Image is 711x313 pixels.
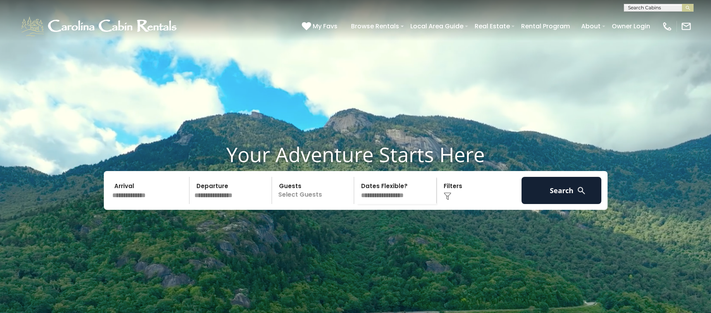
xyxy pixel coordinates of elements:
img: White-1-1-2.png [19,15,180,38]
p: Select Guests [274,177,354,204]
img: phone-regular-white.png [662,21,673,32]
a: Local Area Guide [406,19,467,33]
a: Real Estate [471,19,514,33]
a: Rental Program [517,19,574,33]
span: My Favs [313,21,337,31]
a: My Favs [302,21,339,31]
img: mail-regular-white.png [681,21,692,32]
a: Owner Login [608,19,654,33]
img: filter--v1.png [444,192,451,200]
a: Browse Rentals [347,19,403,33]
img: search-regular-white.png [577,186,586,195]
a: About [577,19,604,33]
button: Search [522,177,602,204]
h1: Your Adventure Starts Here [6,142,705,166]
